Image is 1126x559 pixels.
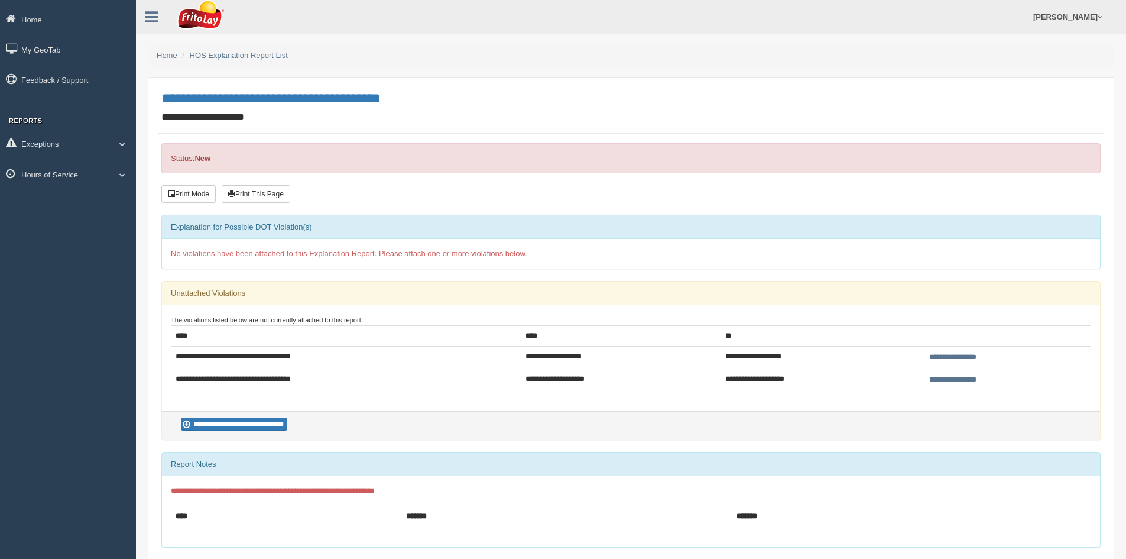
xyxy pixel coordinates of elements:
div: Explanation for Possible DOT Violation(s) [162,215,1100,239]
div: Unattached Violations [162,282,1100,305]
div: Report Notes [162,453,1100,476]
div: Status: [161,143,1101,173]
a: Home [157,51,177,60]
button: Print This Page [222,185,290,203]
strong: New [194,154,210,163]
small: The violations listed below are not currently attached to this report: [171,316,363,324]
a: HOS Explanation Report List [190,51,288,60]
span: No violations have been attached to this Explanation Report. Please attach one or more violations... [171,249,527,258]
button: Print Mode [161,185,216,203]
